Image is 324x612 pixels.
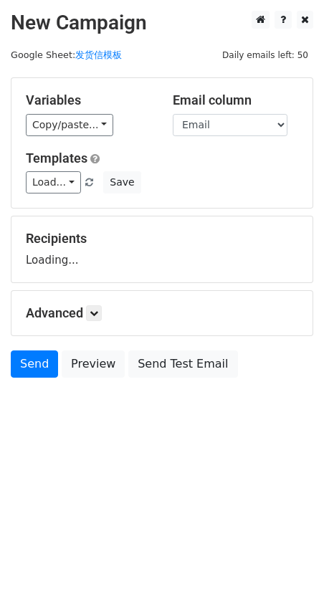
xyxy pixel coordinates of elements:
[26,231,298,268] div: Loading...
[217,47,313,63] span: Daily emails left: 50
[11,350,58,378] a: Send
[26,171,81,193] a: Load...
[75,49,122,60] a: 发货信模板
[173,92,298,108] h5: Email column
[11,11,313,35] h2: New Campaign
[128,350,237,378] a: Send Test Email
[26,114,113,136] a: Copy/paste...
[26,92,151,108] h5: Variables
[26,305,298,321] h5: Advanced
[62,350,125,378] a: Preview
[26,231,298,247] h5: Recipients
[26,150,87,166] a: Templates
[11,49,122,60] small: Google Sheet:
[217,49,313,60] a: Daily emails left: 50
[103,171,140,193] button: Save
